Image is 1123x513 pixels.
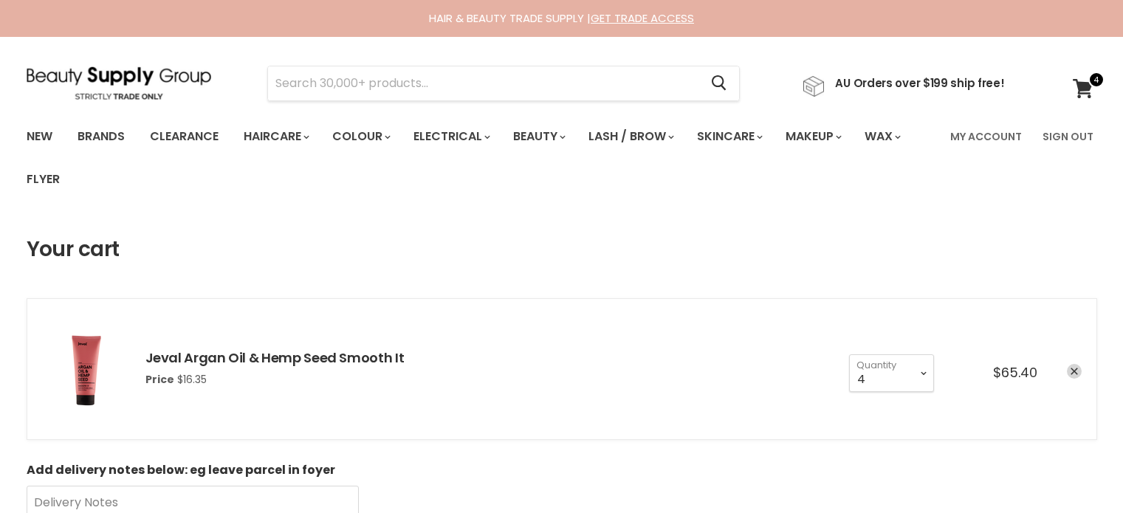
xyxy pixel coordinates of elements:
[402,121,499,152] a: Electrical
[502,121,574,152] a: Beauty
[993,363,1037,382] span: $65.40
[16,164,71,195] a: Flyer
[321,121,399,152] a: Colour
[941,121,1031,152] a: My Account
[16,115,941,201] ul: Main menu
[42,314,131,424] img: Jeval Argan Oil & Hemp Seed Smooth It
[145,372,174,387] span: Price
[8,115,1116,201] nav: Main
[577,121,683,152] a: Lash / Brow
[700,66,739,100] button: Search
[8,11,1116,26] div: HAIR & BEAUTY TRADE SUPPLY |
[849,354,934,391] select: Quantity
[27,461,335,478] b: Add delivery notes below: eg leave parcel in foyer
[1034,121,1102,152] a: Sign Out
[267,66,740,101] form: Product
[854,121,910,152] a: Wax
[177,372,207,387] span: $16.35
[268,66,700,100] input: Search
[233,121,318,152] a: Haircare
[139,121,230,152] a: Clearance
[686,121,772,152] a: Skincare
[591,10,694,26] a: GET TRADE ACCESS
[66,121,136,152] a: Brands
[27,238,120,261] h1: Your cart
[145,348,405,367] a: Jeval Argan Oil & Hemp Seed Smooth It
[16,121,63,152] a: New
[775,121,851,152] a: Makeup
[1067,364,1082,379] a: remove Jeval Argan Oil & Hemp Seed Smooth It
